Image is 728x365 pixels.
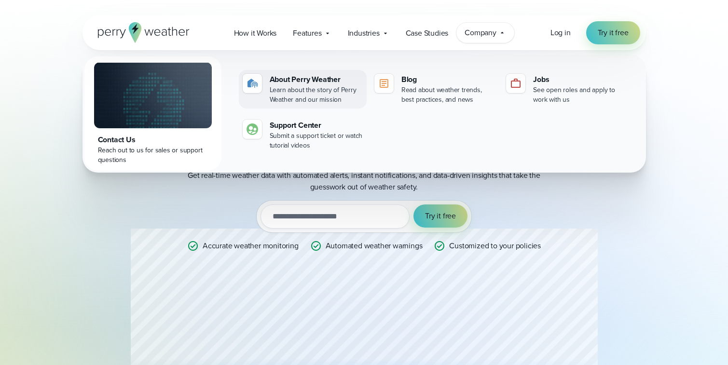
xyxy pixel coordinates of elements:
[98,146,208,165] div: Reach out to us for sales or support questions
[533,74,626,85] div: Jobs
[247,123,258,135] img: contact-icon.svg
[326,240,423,252] p: Automated weather warnings
[239,70,367,108] a: About Perry Weather Learn about the story of Perry Weather and our mission
[371,70,498,108] a: Blog Read about weather trends, best practices, and news
[234,27,277,39] span: How it Works
[510,78,522,89] img: jobs-icon-1.svg
[449,240,541,252] p: Customized to your policies
[84,56,221,171] a: Contact Us Reach out to us for sales or support questions
[270,74,363,85] div: About Perry Weather
[401,85,494,105] div: Read about weather trends, best practices, and news
[406,27,449,39] span: Case Studies
[398,23,457,43] a: Case Studies
[378,78,390,89] img: blog-icon.svg
[171,170,557,193] p: Get real-time weather data with automated alerts, instant notifications, and data-driven insights...
[502,70,630,108] a: Jobs See open roles and apply to work with us
[239,116,367,154] a: Support Center Submit a support ticket or watch tutorial videos
[425,210,456,222] span: Try it free
[270,120,363,131] div: Support Center
[598,27,629,39] span: Try it free
[465,27,496,39] span: Company
[550,27,571,38] span: Log in
[270,131,363,150] div: Submit a support ticket or watch tutorial videos
[270,85,363,105] div: Learn about the story of Perry Weather and our mission
[98,134,208,146] div: Contact Us
[203,240,299,252] p: Accurate weather monitoring
[293,27,321,39] span: Features
[550,27,571,39] a: Log in
[247,78,258,89] img: about-icon.svg
[586,21,640,44] a: Try it free
[401,74,494,85] div: Blog
[413,204,467,228] button: Try it free
[226,23,285,43] a: How it Works
[348,27,380,39] span: Industries
[533,85,626,105] div: See open roles and apply to work with us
